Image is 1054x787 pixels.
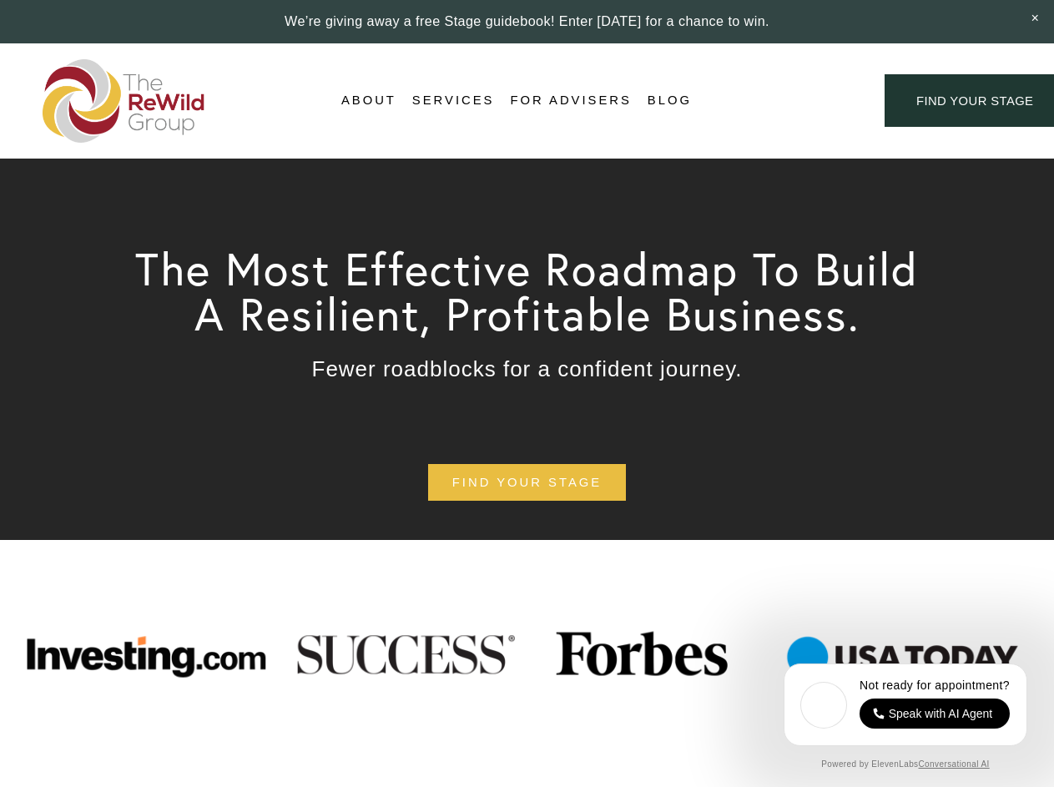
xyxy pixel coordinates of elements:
span: The Most Effective Roadmap To Build A Resilient, Profitable Business. [135,240,933,342]
img: The ReWild Group [43,59,206,143]
span: About [341,89,396,112]
a: find your stage [428,464,626,502]
span: Fewer roadblocks for a confident journey. [312,356,743,381]
a: For Advisers [510,88,631,114]
a: folder dropdown [412,88,495,114]
a: Blog [648,88,692,114]
a: folder dropdown [341,88,396,114]
span: Services [412,89,495,112]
